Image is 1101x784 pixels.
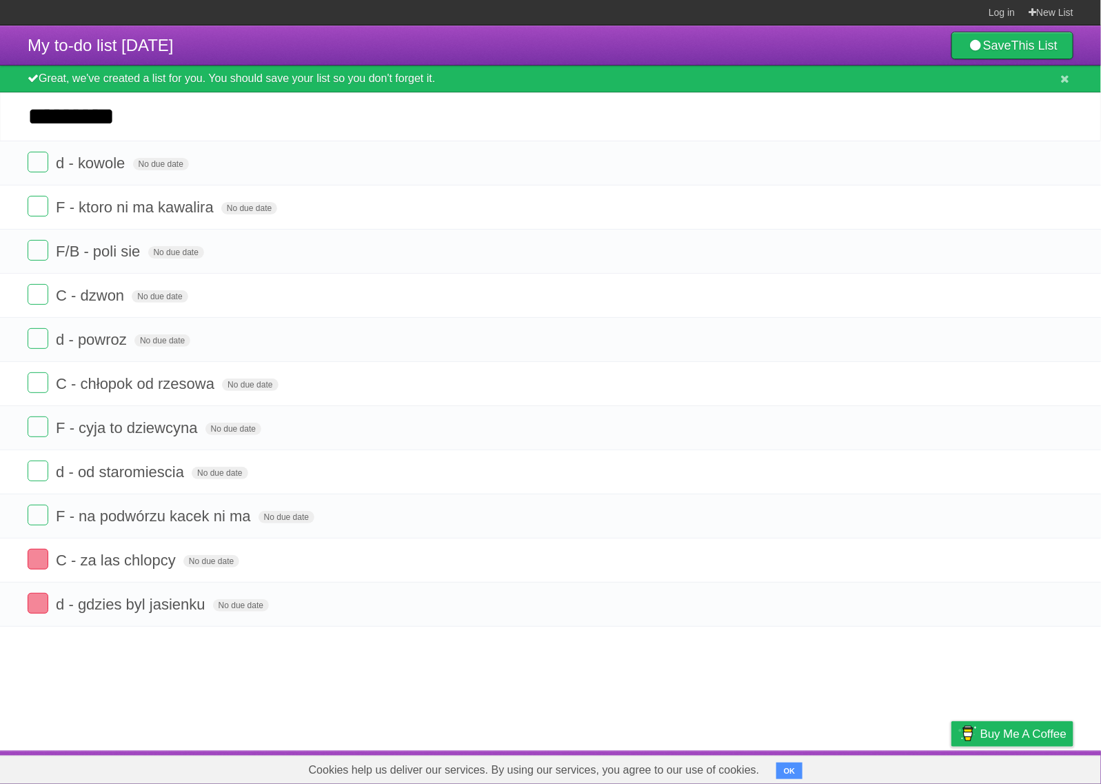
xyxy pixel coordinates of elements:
span: No due date [259,511,314,523]
span: F - ktoro ni ma kawalira [56,199,217,216]
span: No due date [192,467,248,479]
span: d - od staromiescia [56,463,188,481]
img: Buy me a coffee [958,722,977,745]
a: Privacy [933,754,969,781]
b: This List [1011,39,1058,52]
span: F - na podwórzu kacek ni ma [56,507,254,525]
label: Done [28,240,48,261]
span: C - za las chlopcy [56,552,179,569]
label: Done [28,372,48,393]
span: No due date [132,290,188,303]
label: Done [28,284,48,305]
span: No due date [134,334,190,347]
label: Done [28,196,48,217]
label: Done [28,461,48,481]
span: No due date [221,202,277,214]
button: OK [776,763,803,779]
span: F - cyja to dziewcyna [56,419,201,436]
span: No due date [213,599,269,612]
span: F/B - poli sie [56,243,143,260]
label: Done [28,549,48,570]
a: Suggest a feature [987,754,1073,781]
span: My to-do list [DATE] [28,36,174,54]
a: Buy me a coffee [951,721,1073,747]
a: SaveThis List [951,32,1073,59]
a: About [768,754,797,781]
a: Terms [887,754,917,781]
label: Done [28,328,48,349]
span: No due date [133,158,189,170]
span: C - chłopok od rzesowa [56,375,218,392]
label: Done [28,416,48,437]
span: No due date [183,555,239,567]
span: No due date [222,379,278,391]
span: No due date [205,423,261,435]
span: d - powroz [56,331,130,348]
span: d - gdzies byl jasienku [56,596,208,613]
a: Developers [814,754,869,781]
label: Done [28,152,48,172]
span: Cookies help us deliver our services. By using our services, you agree to our use of cookies. [295,756,774,784]
span: Buy me a coffee [980,722,1067,746]
span: d - kowole [56,154,128,172]
span: No due date [148,246,204,259]
label: Done [28,593,48,614]
span: C - dzwon [56,287,128,304]
label: Done [28,505,48,525]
